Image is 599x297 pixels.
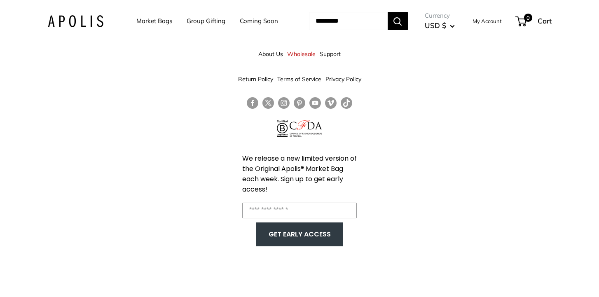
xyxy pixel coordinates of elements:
[294,97,305,109] a: Follow us on Pinterest
[262,97,274,112] a: Follow us on Twitter
[425,10,455,21] span: Currency
[425,19,455,32] button: USD $
[242,154,357,194] span: We release a new limited version of the Original Apolis® Market Bag each week. Sign up to get ear...
[187,15,225,27] a: Group Gifting
[136,15,172,27] a: Market Bags
[277,72,321,87] a: Terms of Service
[524,14,532,22] span: 0
[309,97,321,109] a: Follow us on YouTube
[425,21,446,30] span: USD $
[341,97,352,109] a: Follow us on Tumblr
[277,120,288,137] img: Certified B Corporation
[325,97,337,109] a: Follow us on Vimeo
[388,12,408,30] button: Search
[258,47,283,61] a: About Us
[287,47,316,61] a: Wholesale
[240,15,278,27] a: Coming Soon
[242,203,357,218] input: Enter your email
[278,97,290,109] a: Follow us on Instagram
[238,72,273,87] a: Return Policy
[309,12,388,30] input: Search...
[538,16,552,25] span: Cart
[325,72,361,87] a: Privacy Policy
[320,47,341,61] a: Support
[516,14,552,28] a: 0 Cart
[264,227,335,242] button: GET EARLY ACCESS
[290,120,322,137] img: Council of Fashion Designers of America Member
[48,15,103,27] img: Apolis
[473,16,502,26] a: My Account
[247,97,258,109] a: Follow us on Facebook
